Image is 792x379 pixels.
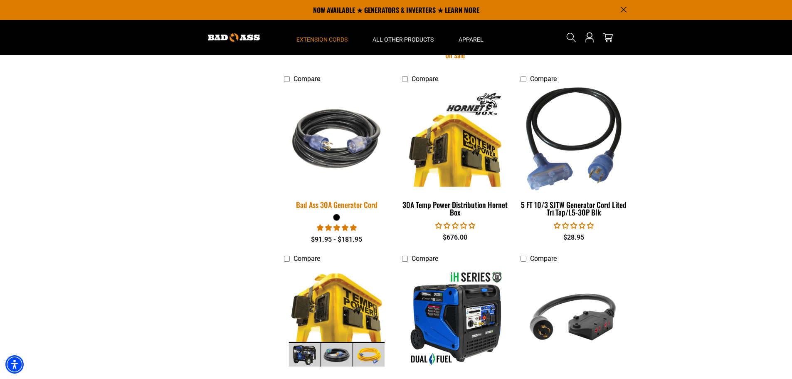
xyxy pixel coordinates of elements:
[583,20,596,55] a: Open this option
[402,52,508,59] div: On Sale
[403,271,508,367] img: DuroMax 7,000 Watt Dual Fuel Inverter
[284,201,390,208] div: Bad Ass 30A Generator Cord
[446,20,496,55] summary: Apparel
[521,87,626,191] img: 5 FT 10/3 SJTW Generator Cord Lited Tri Tap/L5-30P Blk
[402,201,508,216] div: 30A Temp Power Distribution Hornet Box
[402,233,508,243] div: $676.00
[373,36,434,43] span: All Other Products
[521,87,627,221] a: 5 FT 10/3 SJTW Generator Cord Lited Tri Tap/L5-30P Blk 5 FT 10/3 SJTW Generator Cord Lited Tri Ta...
[521,271,626,367] img: 2 FT 12/4 STW Molded A&B Phase Quad w/ L14-30P
[403,91,508,187] img: 30A Temp Power Distribution Hornet Box
[317,224,357,232] span: 5.00 stars
[284,87,390,213] a: black Bad Ass 30A Generator Cord
[284,271,389,367] img: 4-in-1 Temp Power Kit with 30A Inverter
[435,222,475,230] span: 0.00 stars
[521,201,627,216] div: 5 FT 10/3 SJTW Generator Cord Lited Tri Tap/L5-30P Blk
[5,355,24,374] div: Accessibility Menu
[208,33,260,42] img: Bad Ass Extension Cords
[360,20,446,55] summary: All Other Products
[412,255,438,263] span: Compare
[294,75,320,83] span: Compare
[284,20,360,55] summary: Extension Cords
[412,75,438,83] span: Compare
[296,36,348,43] span: Extension Cords
[521,233,627,243] div: $28.95
[554,222,594,230] span: 0.00 stars
[402,87,508,221] a: 30A Temp Power Distribution Hornet Box 30A Temp Power Distribution Hornet Box
[294,255,320,263] span: Compare
[565,31,578,44] summary: Search
[530,255,557,263] span: Compare
[601,32,614,42] a: cart
[279,86,395,192] img: black
[530,75,557,83] span: Compare
[459,36,484,43] span: Apparel
[284,235,390,245] div: $91.95 - $181.95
